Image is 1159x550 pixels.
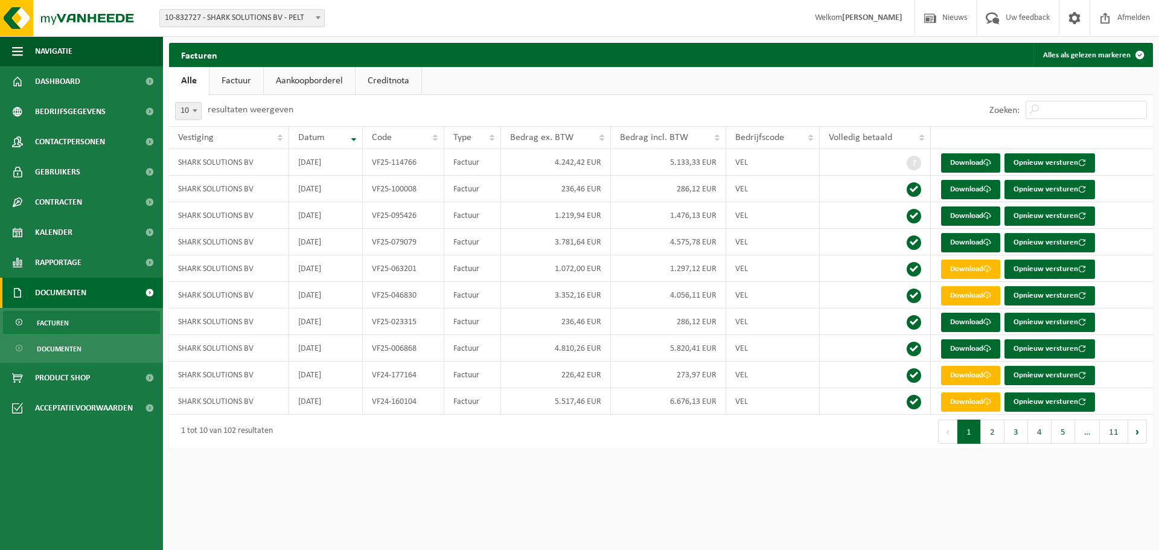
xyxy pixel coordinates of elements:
[208,105,293,115] label: resultaten weergeven
[35,36,72,66] span: Navigatie
[169,362,289,388] td: SHARK SOLUTIONS BV
[178,133,214,142] span: Vestiging
[363,176,444,202] td: VF25-100008
[35,97,106,127] span: Bedrijfsgegevens
[444,255,501,282] td: Factuur
[941,339,1000,359] a: Download
[35,363,90,393] span: Product Shop
[941,180,1000,199] a: Download
[444,362,501,388] td: Factuur
[289,309,363,335] td: [DATE]
[35,66,80,97] span: Dashboard
[35,127,105,157] span: Contactpersonen
[169,149,289,176] td: SHARK SOLUTIONS BV
[289,335,363,362] td: [DATE]
[611,176,727,202] td: 286,12 EUR
[941,366,1000,385] a: Download
[501,149,611,176] td: 4.242,42 EUR
[501,282,611,309] td: 3.352,16 EUR
[444,149,501,176] td: Factuur
[176,103,201,120] span: 10
[363,229,444,255] td: VF25-079079
[1004,392,1095,412] button: Opnieuw versturen
[363,202,444,229] td: VF25-095426
[1004,180,1095,199] button: Opnieuw versturen
[1004,339,1095,359] button: Opnieuw versturen
[501,388,611,415] td: 5.517,46 EUR
[444,309,501,335] td: Factuur
[726,176,819,202] td: VEL
[726,282,819,309] td: VEL
[444,229,501,255] td: Factuur
[941,153,1000,173] a: Download
[1004,286,1095,305] button: Opnieuw versturen
[264,67,355,95] a: Aankoopborderel
[611,335,727,362] td: 5.820,41 EUR
[363,388,444,415] td: VF24-160104
[989,106,1020,115] label: Zoeken:
[726,229,819,255] td: VEL
[1004,153,1095,173] button: Opnieuw versturen
[209,67,263,95] a: Factuur
[1028,420,1052,444] button: 4
[289,388,363,415] td: [DATE]
[611,309,727,335] td: 286,12 EUR
[611,202,727,229] td: 1.476,13 EUR
[501,229,611,255] td: 3.781,64 EUR
[169,309,289,335] td: SHARK SOLUTIONS BV
[1004,206,1095,226] button: Opnieuw versturen
[289,149,363,176] td: [DATE]
[941,206,1000,226] a: Download
[35,157,80,187] span: Gebruikers
[35,393,133,423] span: Acceptatievoorwaarden
[726,362,819,388] td: VEL
[501,335,611,362] td: 4.810,26 EUR
[363,282,444,309] td: VF25-046830
[169,229,289,255] td: SHARK SOLUTIONS BV
[35,248,81,278] span: Rapportage
[611,229,727,255] td: 4.575,78 EUR
[1004,233,1095,252] button: Opnieuw versturen
[611,282,727,309] td: 4.056,11 EUR
[1004,313,1095,332] button: Opnieuw versturen
[1100,420,1128,444] button: 11
[169,43,229,66] h2: Facturen
[363,335,444,362] td: VF25-006868
[611,388,727,415] td: 6.676,13 EUR
[501,255,611,282] td: 1.072,00 EUR
[363,309,444,335] td: VF25-023315
[169,176,289,202] td: SHARK SOLUTIONS BV
[356,67,421,95] a: Creditnota
[169,67,209,95] a: Alle
[444,388,501,415] td: Factuur
[501,176,611,202] td: 236,46 EUR
[611,149,727,176] td: 5.133,33 EUR
[941,313,1000,332] a: Download
[938,420,957,444] button: Previous
[169,255,289,282] td: SHARK SOLUTIONS BV
[510,133,573,142] span: Bedrag ex. BTW
[941,260,1000,279] a: Download
[1033,43,1152,67] button: Alles als gelezen markeren
[289,202,363,229] td: [DATE]
[363,255,444,282] td: VF25-063201
[6,523,202,550] iframe: chat widget
[1004,420,1028,444] button: 3
[3,311,160,334] a: Facturen
[298,133,325,142] span: Datum
[501,309,611,335] td: 236,46 EUR
[289,282,363,309] td: [DATE]
[842,13,902,22] strong: [PERSON_NAME]
[169,335,289,362] td: SHARK SOLUTIONS BV
[444,335,501,362] td: Factuur
[37,312,69,334] span: Facturen
[289,229,363,255] td: [DATE]
[444,202,501,229] td: Factuur
[1052,420,1075,444] button: 5
[363,149,444,176] td: VF25-114766
[981,420,1004,444] button: 2
[289,176,363,202] td: [DATE]
[1004,260,1095,279] button: Opnieuw versturen
[169,388,289,415] td: SHARK SOLUTIONS BV
[35,217,72,248] span: Kalender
